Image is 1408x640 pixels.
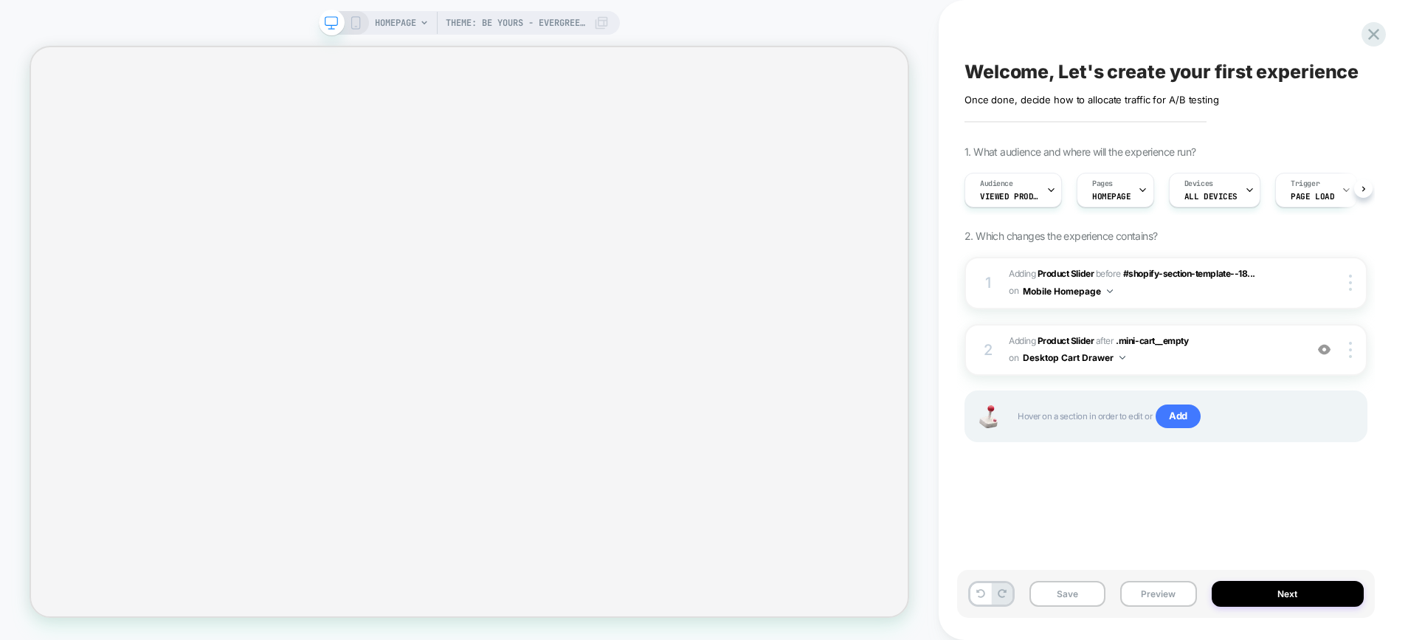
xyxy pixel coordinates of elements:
span: on [1009,350,1018,366]
span: Adding [1009,335,1094,346]
span: Devices [1184,179,1213,189]
span: Adding [1009,268,1094,279]
span: BEFORE [1096,268,1121,279]
img: down arrow [1119,356,1125,359]
span: AFTER [1096,335,1114,346]
div: 1 [981,269,995,296]
span: HOMEPAGE [1092,191,1131,202]
img: Joystick [973,405,1003,428]
span: Theme: Be Yours - Evergreen v1 + CRO s1 [446,11,586,35]
span: Pages [1092,179,1113,189]
button: Next [1212,581,1364,607]
span: Page Load [1291,191,1334,202]
span: HOMEPAGE [375,11,416,35]
img: close [1349,342,1352,358]
div: 2 [981,337,995,363]
span: Viewed Products [980,191,1039,202]
span: on [1009,283,1018,299]
button: Desktop Cart Drawer [1023,348,1125,367]
button: Save [1029,581,1105,607]
b: Product Slider [1038,335,1094,346]
img: close [1349,275,1352,291]
span: #shopify-section-template--18... [1123,268,1255,279]
span: Audience [980,179,1013,189]
img: down arrow [1107,289,1113,293]
span: .mini-cart__empty [1116,335,1188,346]
span: Add [1156,405,1201,428]
img: crossed eye [1318,343,1331,356]
b: Product Slider [1038,268,1094,279]
span: Trigger [1291,179,1319,189]
span: ALL DEVICES [1184,191,1238,202]
button: Preview [1120,581,1196,607]
span: 2. Which changes the experience contains? [964,230,1157,242]
span: 1. What audience and where will the experience run? [964,145,1195,158]
span: Hover on a section in order to edit or [1018,405,1351,428]
button: Mobile Homepage [1023,282,1113,300]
